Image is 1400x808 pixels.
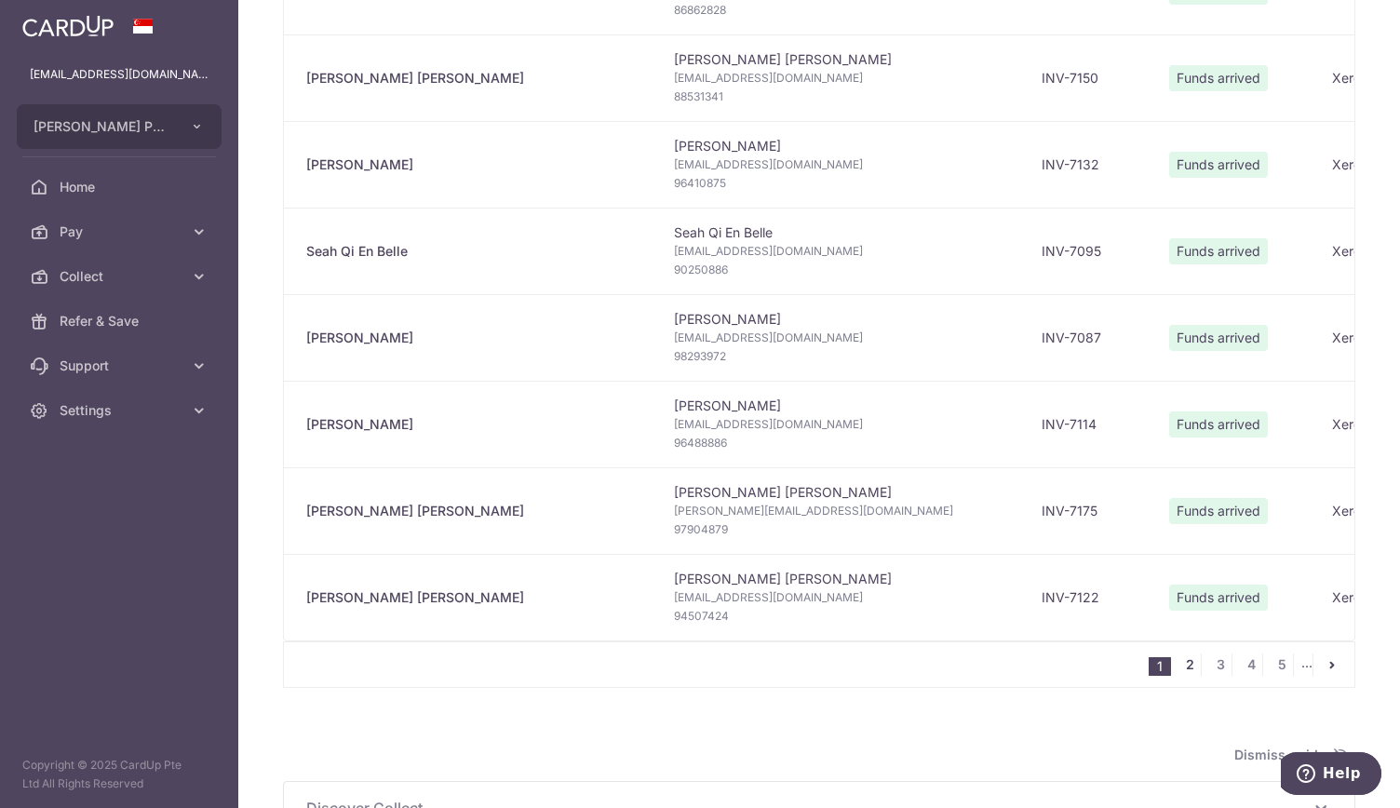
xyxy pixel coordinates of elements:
a: 4 [1240,653,1262,676]
a: 2 [1178,653,1201,676]
span: [EMAIL_ADDRESS][DOMAIN_NAME] [674,415,1012,434]
span: Funds arrived [1169,238,1268,264]
span: 98293972 [674,347,1012,366]
td: Seah Qi En Belle [659,208,1027,294]
span: 90250886 [674,261,1012,279]
td: [PERSON_NAME] [PERSON_NAME] [659,467,1027,554]
span: 97904879 [674,520,1012,539]
span: Collect [60,267,182,286]
span: 94507424 [674,607,1012,626]
div: Seah Qi En Belle [306,242,644,261]
span: 96488886 [674,434,1012,452]
div: [PERSON_NAME] [306,155,644,174]
nav: pager [1149,642,1354,687]
div: [PERSON_NAME] [306,415,644,434]
span: 86862828 [674,1,1012,20]
span: Support [60,357,182,375]
td: INV-7175 [1027,467,1154,554]
li: 1 [1149,657,1171,676]
td: [PERSON_NAME] [659,121,1027,208]
span: Home [60,178,182,196]
span: [EMAIL_ADDRESS][DOMAIN_NAME] [674,69,1012,88]
span: [PERSON_NAME] PROFESSIONAL EDUCATORS PTE. LTD. [34,117,171,136]
span: Help [42,13,80,30]
span: 88531341 [674,88,1012,106]
span: Settings [60,401,182,420]
span: [EMAIL_ADDRESS][DOMAIN_NAME] [674,329,1012,347]
img: CardUp [22,15,114,37]
span: [PERSON_NAME][EMAIL_ADDRESS][DOMAIN_NAME] [674,502,1012,520]
td: INV-7095 [1027,208,1154,294]
td: [PERSON_NAME] [659,294,1027,381]
span: [EMAIL_ADDRESS][DOMAIN_NAME] [674,242,1012,261]
span: Funds arrived [1169,325,1268,351]
td: INV-7122 [1027,554,1154,640]
td: INV-7132 [1027,121,1154,208]
div: [PERSON_NAME] [PERSON_NAME] [306,502,644,520]
li: ... [1301,653,1313,676]
span: Pay [60,222,182,241]
span: [EMAIL_ADDRESS][DOMAIN_NAME] [674,588,1012,607]
div: [PERSON_NAME] [306,329,644,347]
td: [PERSON_NAME] [PERSON_NAME] [659,34,1027,121]
span: Funds arrived [1169,585,1268,611]
td: [PERSON_NAME] [659,381,1027,467]
button: [PERSON_NAME] PROFESSIONAL EDUCATORS PTE. LTD. [17,104,222,149]
div: [PERSON_NAME] [PERSON_NAME] [306,588,644,607]
iframe: Opens a widget where you can find more information [1281,752,1381,799]
span: Dismiss guide [1234,744,1348,766]
td: INV-7087 [1027,294,1154,381]
td: INV-7114 [1027,381,1154,467]
span: [EMAIL_ADDRESS][DOMAIN_NAME] [674,155,1012,174]
td: INV-7150 [1027,34,1154,121]
a: 5 [1271,653,1293,676]
span: Funds arrived [1169,152,1268,178]
span: Refer & Save [60,312,182,330]
span: 96410875 [674,174,1012,193]
a: 3 [1209,653,1232,676]
td: [PERSON_NAME] [PERSON_NAME] [659,554,1027,640]
span: Funds arrived [1169,65,1268,91]
span: Funds arrived [1169,498,1268,524]
div: [PERSON_NAME] [PERSON_NAME] [306,69,644,88]
span: Funds arrived [1169,411,1268,438]
p: [EMAIL_ADDRESS][DOMAIN_NAME] [30,65,209,84]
